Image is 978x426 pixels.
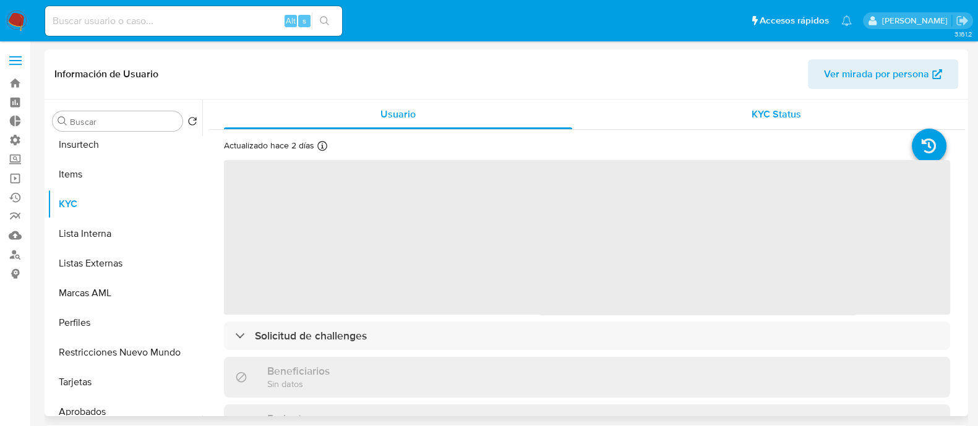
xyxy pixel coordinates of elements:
[48,308,202,338] button: Perfiles
[187,116,197,130] button: Volver al orden por defecto
[224,357,950,397] div: BeneficiariosSin datos
[224,322,950,350] div: Solicitud de challenges
[286,15,296,27] span: Alt
[824,59,929,89] span: Ver mirada por persona
[48,160,202,189] button: Items
[267,364,330,378] h3: Beneficiarios
[48,367,202,397] button: Tarjetas
[956,14,969,27] a: Salir
[267,412,313,425] h3: Parientes
[58,116,67,126] button: Buscar
[48,130,202,160] button: Insurtech
[841,15,852,26] a: Notificaciones
[48,189,202,219] button: KYC
[881,15,951,27] p: yanina.loff@mercadolibre.com
[48,219,202,249] button: Lista Interna
[808,59,958,89] button: Ver mirada por persona
[70,116,178,127] input: Buscar
[224,160,950,315] span: ‌
[380,107,416,121] span: Usuario
[48,249,202,278] button: Listas Externas
[255,329,367,343] h3: Solicitud de challenges
[752,107,801,121] span: KYC Status
[760,14,829,27] span: Accesos rápidos
[48,278,202,308] button: Marcas AML
[224,140,314,151] p: Actualizado hace 2 días
[48,338,202,367] button: Restricciones Nuevo Mundo
[54,68,158,80] h1: Información de Usuario
[302,15,306,27] span: s
[312,12,337,30] button: search-icon
[267,378,330,390] p: Sin datos
[45,13,342,29] input: Buscar usuario o caso...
